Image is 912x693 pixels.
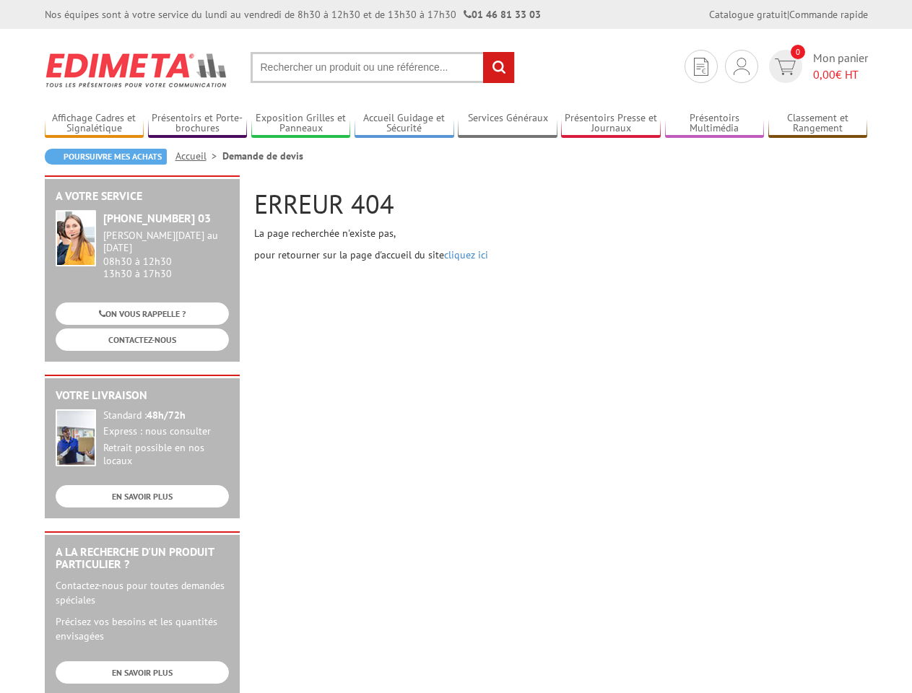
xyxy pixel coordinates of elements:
a: Accueil [175,149,222,162]
a: ON VOUS RAPPELLE ? [56,302,229,325]
h2: Votre livraison [56,389,229,402]
span: 0,00 [813,67,835,82]
h2: A votre service [56,190,229,203]
span: Mon panier [813,50,868,83]
img: Edimeta [45,43,229,97]
a: Présentoirs Presse et Journaux [561,112,661,136]
a: Présentoirs et Porte-brochures [148,112,248,136]
p: La page recherchée n'existe pas, [254,226,868,240]
img: devis rapide [694,58,708,76]
img: devis rapide [775,58,796,75]
h1: ERREUR 404 [254,190,868,219]
a: EN SAVOIR PLUS [56,485,229,507]
strong: [PHONE_NUMBER] 03 [103,211,211,225]
input: rechercher [483,52,514,83]
a: Poursuivre mes achats [45,149,167,165]
span: € HT [813,66,868,83]
div: [PERSON_NAME][DATE] au [DATE] [103,230,229,254]
img: widget-service.jpg [56,210,96,266]
a: Présentoirs Multimédia [665,112,765,136]
a: Exposition Grilles et Panneaux [251,112,351,136]
a: Accueil Guidage et Sécurité [355,112,454,136]
img: devis rapide [734,58,750,75]
div: Standard : [103,409,229,422]
h2: A la recherche d'un produit particulier ? [56,546,229,571]
div: 08h30 à 12h30 13h30 à 17h30 [103,230,229,279]
div: | [709,7,868,22]
img: widget-livraison.jpg [56,409,96,466]
div: Express : nous consulter [103,425,229,438]
div: Nos équipes sont à votre service du lundi au vendredi de 8h30 à 12h30 et de 13h30 à 17h30 [45,7,541,22]
a: Commande rapide [789,8,868,21]
strong: 48h/72h [147,409,186,422]
a: Services Généraux [458,112,557,136]
a: devis rapide 0 Mon panier 0,00€ HT [765,50,868,83]
li: Demande de devis [222,149,303,163]
p: Précisez vos besoins et les quantités envisagées [56,614,229,643]
a: EN SAVOIR PLUS [56,661,229,684]
p: Contactez-nous pour toutes demandes spéciales [56,578,229,607]
p: pour retourner sur la page d'accueil du site [254,248,868,262]
a: cliquez ici [444,248,488,261]
input: Rechercher un produit ou une référence... [251,52,515,83]
div: Retrait possible en nos locaux [103,442,229,468]
strong: 01 46 81 33 03 [464,8,541,21]
a: Classement et Rangement [768,112,868,136]
a: Affichage Cadres et Signalétique [45,112,144,136]
span: 0 [791,45,805,59]
a: Catalogue gratuit [709,8,787,21]
a: CONTACTEZ-NOUS [56,328,229,351]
